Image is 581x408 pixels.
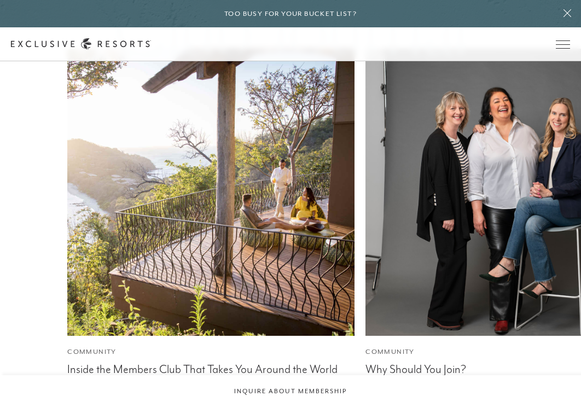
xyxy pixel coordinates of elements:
a: CommunityInside the Members Club That Takes You Around the World [67,49,355,376]
button: Open navigation [556,40,570,48]
iframe: Qualified Messenger [570,397,581,408]
div: Community [67,347,355,357]
div: Inside the Members Club That Takes You Around the World [67,360,355,376]
h6: Too busy for your bucket list? [224,9,357,19]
